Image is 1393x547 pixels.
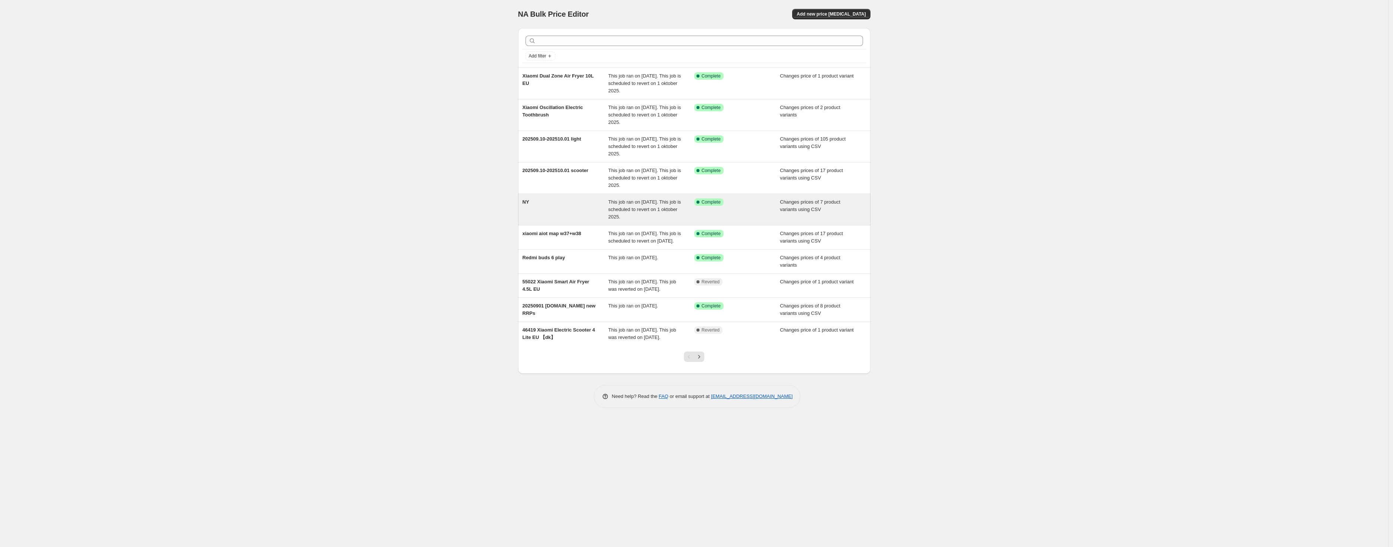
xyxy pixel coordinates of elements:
[523,303,596,316] span: 20250901 [DOMAIN_NAME] new RRPs
[780,168,843,181] span: Changes prices of 17 product variants using CSV
[780,327,854,333] span: Changes price of 1 product variant
[529,53,546,59] span: Add filter
[792,9,870,19] button: Add new price [MEDICAL_DATA]
[780,303,840,316] span: Changes prices of 8 product variants using CSV
[780,279,854,284] span: Changes price of 1 product variant
[702,303,721,309] span: Complete
[702,231,721,237] span: Complete
[780,255,840,268] span: Changes prices of 4 product variants
[518,10,589,18] span: NA Bulk Price Editor
[523,136,581,142] span: 202509.10-202510.01 light
[526,52,555,60] button: Add filter
[612,393,659,399] span: Need help? Read the
[608,168,681,188] span: This job ran on [DATE]. This job is scheduled to revert on 1 oktober 2025.
[702,199,721,205] span: Complete
[608,255,658,260] span: This job ran on [DATE].
[608,279,676,292] span: This job ran on [DATE]. This job was reverted on [DATE].
[780,73,854,79] span: Changes price of 1 product variant
[702,279,720,285] span: Reverted
[702,168,721,174] span: Complete
[523,168,589,173] span: 202509.10-202510.01 scooter
[608,327,676,340] span: This job ran on [DATE]. This job was reverted on [DATE].
[523,73,594,86] span: Xiaomi Dual Zone Air Fryer 10L EU
[702,327,720,333] span: Reverted
[702,136,721,142] span: Complete
[523,279,589,292] span: 55022 Xiaomi Smart Air Fryer 4.5L EU
[523,255,565,260] span: Redmi buds 6 play
[780,136,846,149] span: Changes prices of 105 product variants using CSV
[711,393,793,399] a: [EMAIL_ADDRESS][DOMAIN_NAME]
[702,73,721,79] span: Complete
[608,199,681,220] span: This job ran on [DATE]. This job is scheduled to revert on 1 oktober 2025.
[694,352,704,362] button: Next
[702,255,721,261] span: Complete
[523,327,595,340] span: 46419 Xiaomi Electric Scooter 4 Lite EU 【dk】
[608,231,681,244] span: This job ran on [DATE]. This job is scheduled to revert on [DATE].
[659,393,668,399] a: FAQ
[702,105,721,111] span: Complete
[523,231,582,236] span: xiaomi aiot map w37+w38
[523,105,583,118] span: Xiaomi Oscillation Electric Toothbrush
[608,303,658,309] span: This job ran on [DATE].
[780,231,843,244] span: Changes prices of 17 product variants using CSV
[780,105,840,118] span: Changes prices of 2 product variants
[608,136,681,156] span: This job ran on [DATE]. This job is scheduled to revert on 1 oktober 2025.
[684,352,704,362] nav: Pagination
[608,73,681,93] span: This job ran on [DATE]. This job is scheduled to revert on 1 oktober 2025.
[797,11,866,17] span: Add new price [MEDICAL_DATA]
[668,393,711,399] span: or email support at
[780,199,840,212] span: Changes prices of 7 product variants using CSV
[523,199,529,205] span: NY
[608,105,681,125] span: This job ran on [DATE]. This job is scheduled to revert on 1 oktober 2025.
